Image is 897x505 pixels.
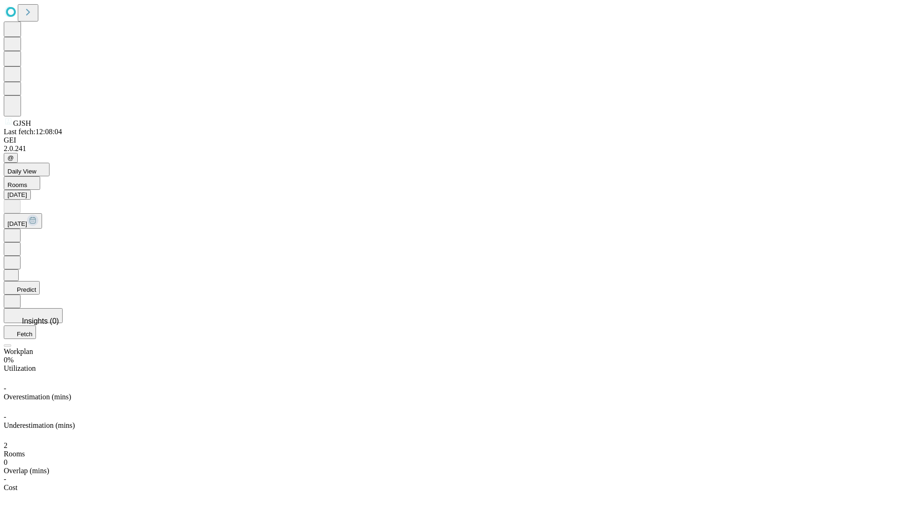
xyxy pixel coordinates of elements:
[4,153,18,163] button: @
[4,190,31,200] button: [DATE]
[7,168,36,175] span: Daily View
[22,317,59,325] span: Insights (0)
[4,364,36,372] span: Utilization
[4,176,40,190] button: Rooms
[4,421,75,429] span: Underestimation (mins)
[4,213,42,229] button: [DATE]
[4,136,893,144] div: GEI
[4,325,36,339] button: Fetch
[4,393,71,401] span: Overestimation (mins)
[4,347,33,355] span: Workplan
[13,119,31,127] span: GJSH
[4,384,6,392] span: -
[4,450,25,458] span: Rooms
[4,356,14,364] span: 0%
[4,458,7,466] span: 0
[4,483,17,491] span: Cost
[4,128,62,136] span: Last fetch: 12:08:04
[4,475,6,483] span: -
[4,467,49,475] span: Overlap (mins)
[4,163,50,176] button: Daily View
[4,413,6,421] span: -
[7,220,27,227] span: [DATE]
[4,308,63,323] button: Insights (0)
[7,181,27,188] span: Rooms
[4,281,40,295] button: Predict
[7,154,14,161] span: @
[4,144,893,153] div: 2.0.241
[4,441,7,449] span: 2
